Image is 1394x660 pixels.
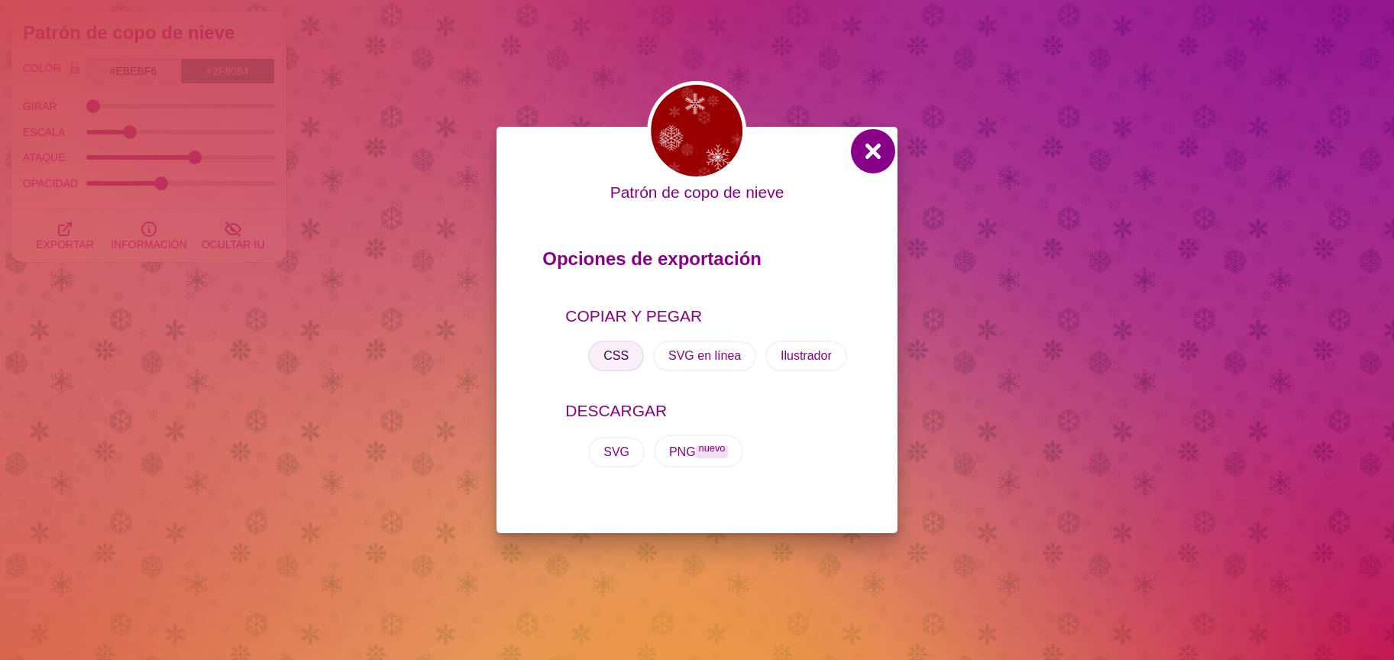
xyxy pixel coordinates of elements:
[603,349,629,362] font: CSS
[610,183,784,201] font: Patrón de copo de nieve
[647,81,746,180] img: copos de nieve en un patrón sobre fondo rojo
[765,341,847,371] button: Ilustrador
[669,445,696,458] font: PNG
[781,349,832,362] font: Ilustrador
[668,349,741,362] font: SVG en línea
[699,442,726,454] font: nuevo
[654,435,744,467] button: PNGnuevo
[653,341,756,371] button: SVG en línea
[588,437,645,467] button: SVG
[588,341,644,371] button: CSS
[542,248,762,269] font: Opciones de exportación
[565,402,667,419] font: DESCARGAR
[603,445,629,458] font: SVG
[565,307,702,325] font: COPIAR Y PEGAR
